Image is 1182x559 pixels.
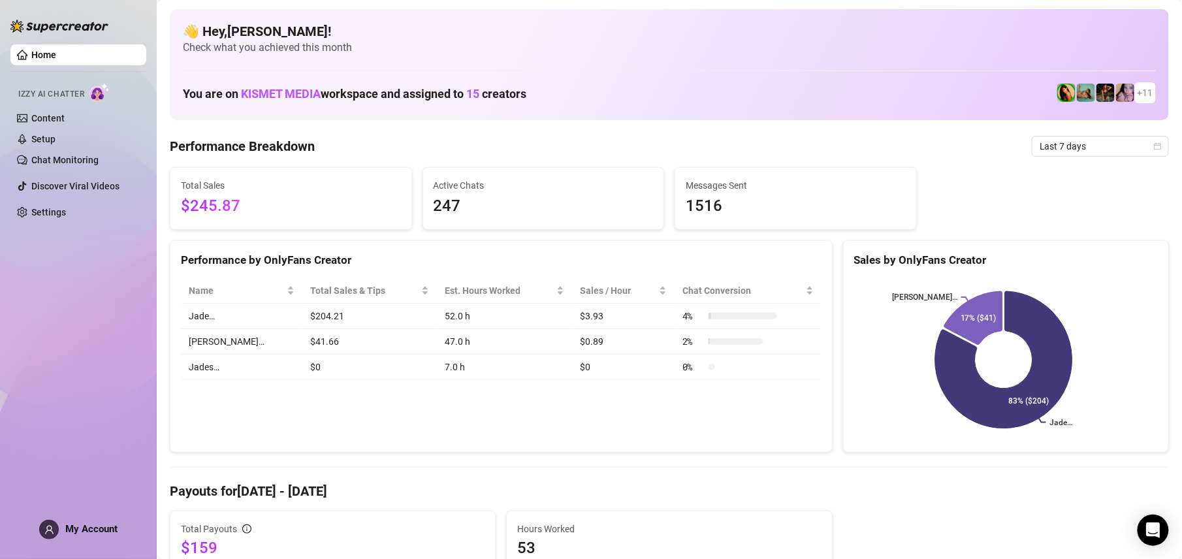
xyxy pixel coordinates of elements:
td: $0 [302,355,437,380]
td: $3.93 [572,304,675,329]
span: 4 % [682,309,703,323]
img: Ańa [1096,84,1115,102]
td: Jade… [181,304,302,329]
td: $41.66 [302,329,437,355]
td: 47.0 h [437,329,572,355]
span: 247 [434,194,654,219]
span: Active Chats [434,178,654,193]
span: Messages Sent [686,178,906,193]
h1: You are on workspace and assigned to creators [183,87,526,101]
a: Content [31,113,65,123]
span: user [44,525,54,535]
th: Sales / Hour [572,278,675,304]
a: Home [31,50,56,60]
span: calendar [1154,142,1162,150]
span: 0 % [682,360,703,374]
div: Open Intercom Messenger [1138,515,1169,546]
h4: Performance Breakdown [170,137,315,155]
th: Total Sales & Tips [302,278,437,304]
span: $245.87 [181,194,401,219]
span: KISMET MEDIA [241,87,321,101]
img: Boo VIP [1077,84,1095,102]
span: Total Sales & Tips [310,283,419,298]
span: Chat Conversion [682,283,803,298]
span: Izzy AI Chatter [18,88,84,101]
span: Check what you achieved this month [183,40,1156,55]
h4: 👋 Hey, [PERSON_NAME] ! [183,22,1156,40]
th: Chat Conversion [675,278,822,304]
img: logo-BBDzfeDw.svg [10,20,108,33]
span: $159 [181,537,485,558]
td: 7.0 h [437,355,572,380]
span: info-circle [242,524,251,534]
td: 52.0 h [437,304,572,329]
div: Est. Hours Worked [445,283,554,298]
text: Jade… [1050,418,1073,427]
img: AI Chatter [89,83,110,102]
td: $0 [572,355,675,380]
span: 15 [466,87,479,101]
span: + 11 [1138,86,1153,100]
span: 1516 [686,194,906,219]
text: [PERSON_NAME]… [892,293,957,302]
span: Last 7 days [1040,136,1161,156]
a: Discover Viral Videos [31,181,120,191]
span: Sales / Hour [580,283,656,298]
span: Hours Worked [517,522,821,536]
span: Total Payouts [181,522,237,536]
td: Jades… [181,355,302,380]
td: $204.21 [302,304,437,329]
span: 2 % [682,334,703,349]
h4: Payouts for [DATE] - [DATE] [170,482,1169,500]
span: 53 [517,537,821,558]
span: Name [189,283,284,298]
span: My Account [65,523,118,535]
a: Settings [31,207,66,217]
th: Name [181,278,302,304]
div: Sales by OnlyFans Creator [854,251,1158,269]
a: Setup [31,134,56,144]
a: Chat Monitoring [31,155,99,165]
img: Lea [1116,84,1134,102]
td: $0.89 [572,329,675,355]
span: Total Sales [181,178,401,193]
div: Performance by OnlyFans Creator [181,251,822,269]
img: Jade [1057,84,1076,102]
td: [PERSON_NAME]… [181,329,302,355]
